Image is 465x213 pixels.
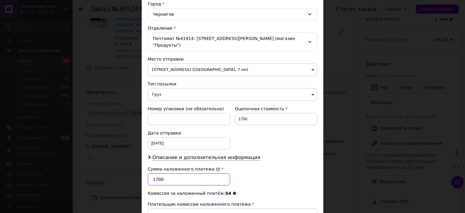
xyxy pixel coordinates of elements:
[148,1,317,7] div: Город
[148,106,230,112] div: Номер упаковки (не обязательно)
[148,130,230,136] div: Дата отправки
[148,25,317,31] div: Отделение
[148,57,184,62] span: Место отправки
[148,32,317,51] div: Почтомат №41914: [STREET_ADDRESS][PERSON_NAME] (магазин "Продукты")
[148,167,220,171] label: Сумма наложенного платежа
[148,63,317,76] span: [STREET_ADDRESS] ([GEOGRAPHIC_DATA], 7 км)
[235,106,317,112] div: Оценочная стоимость
[148,190,317,196] div: Комиссия за наложенный платёж:
[225,191,236,196] span: 54 ₴
[148,82,176,86] span: Тип посылки
[152,155,260,161] span: Описание и дополнительная информация
[148,202,251,207] span: Плательщик комиссии наложенного платежа
[148,8,317,20] div: Чернигов
[148,88,317,101] span: Груз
